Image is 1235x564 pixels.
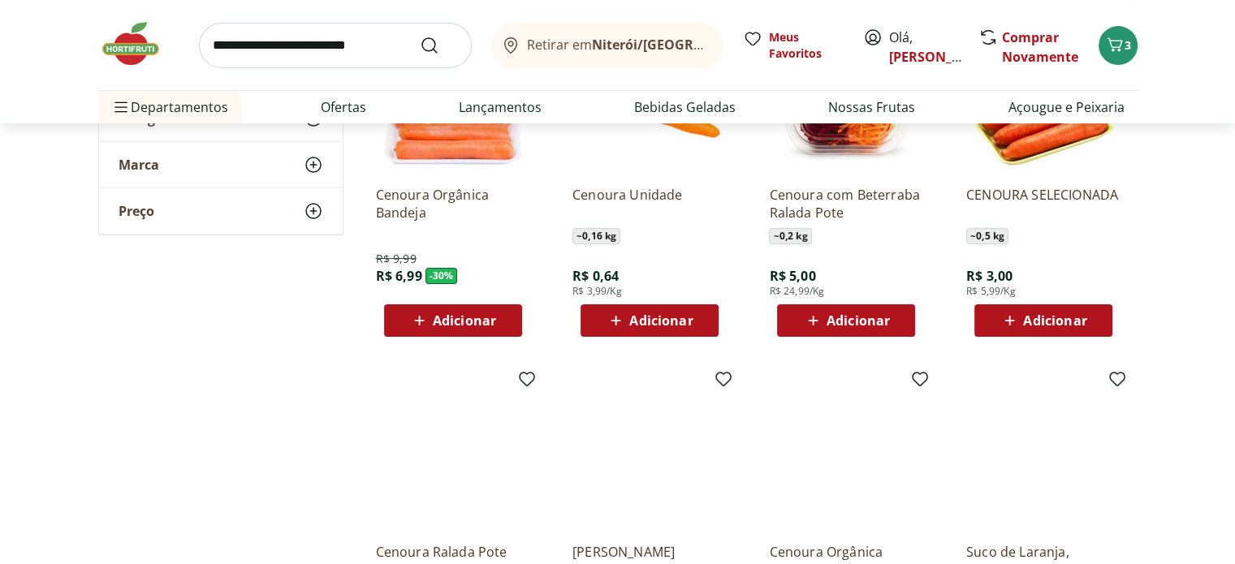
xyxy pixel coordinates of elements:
span: ~ 0,16 kg [572,228,620,244]
a: Comprar Novamente [1002,28,1078,66]
a: Cenoura com Beterraba Ralada Pote [769,186,923,222]
span: R$ 3,00 [966,267,1013,285]
span: R$ 5,00 [769,267,815,285]
span: Meus Favoritos [769,29,844,62]
span: - 30 % [425,268,458,284]
button: Adicionar [974,304,1112,337]
a: Lançamentos [459,97,542,117]
span: Adicionar [1023,314,1086,327]
a: Cenoura Orgânica Bandeja [376,186,530,222]
span: R$ 0,64 [572,267,619,285]
span: R$ 24,99/Kg [769,285,824,298]
button: Marca [99,142,343,187]
img: Cenoura Orgânica Natural da Terra 600g [769,376,923,530]
img: Hortifruti [98,19,179,68]
span: Preço [119,203,154,219]
span: ~ 0,5 kg [966,228,1008,244]
button: Adicionar [384,304,522,337]
button: Submit Search [420,36,459,55]
b: Niterói/[GEOGRAPHIC_DATA] [592,36,777,54]
span: Olá, [889,28,961,67]
a: CENOURA SELECIONADA [966,186,1121,222]
button: Adicionar [581,304,719,337]
a: Cenoura Unidade [572,186,727,222]
span: 3 [1125,37,1131,53]
span: ~ 0,2 kg [769,228,811,244]
button: Retirar emNiterói/[GEOGRAPHIC_DATA] [491,23,723,68]
img: Suco de Laranja, Cenoura e Beterraba Natural da Terra 1L [966,376,1121,530]
input: search [199,23,472,68]
button: Menu [111,88,131,127]
a: Ofertas [321,97,366,117]
a: Nossas Frutas [828,97,915,117]
span: Marca [119,157,159,173]
span: R$ 3,99/Kg [572,285,622,298]
span: Adicionar [433,314,496,327]
a: [PERSON_NAME] [889,48,995,66]
img: Cenoura Ralada Pote [376,376,530,530]
a: Meus Favoritos [743,29,844,62]
a: Bebidas Geladas [634,97,736,117]
a: Açougue e Peixaria [1008,97,1124,117]
span: Departamentos [111,88,228,127]
button: Preço [99,188,343,234]
button: Adicionar [777,304,915,337]
span: R$ 9,99 [376,251,417,267]
span: Adicionar [827,314,890,327]
span: R$ 5,99/Kg [966,285,1016,298]
span: Retirar em [527,37,706,52]
span: Adicionar [629,314,693,327]
button: Carrinho [1099,26,1138,65]
span: R$ 6,99 [376,267,422,285]
img: Cenoura Rama [572,376,727,530]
